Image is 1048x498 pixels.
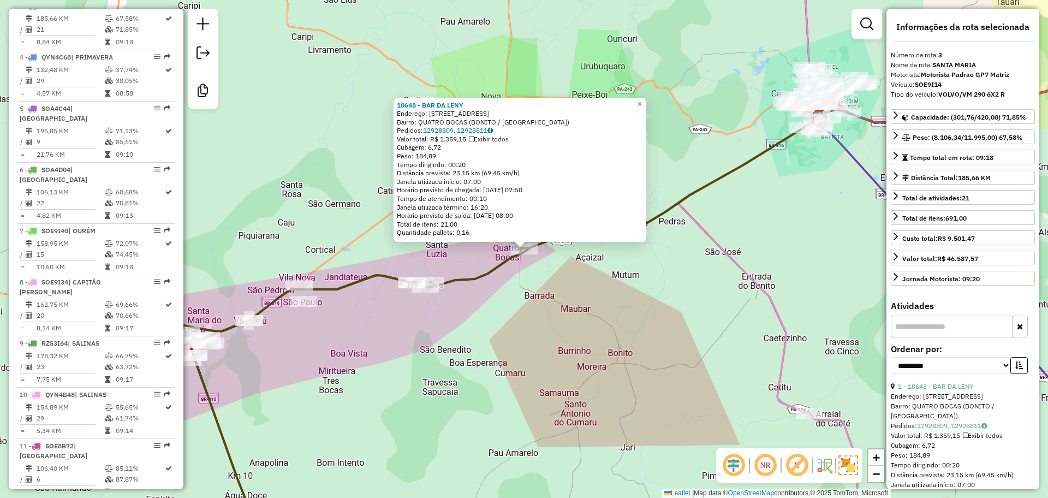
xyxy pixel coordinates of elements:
td: 70,81% [115,198,164,209]
span: Exibir rótulo [784,452,810,478]
td: 162,75 KM [36,299,104,310]
a: 1 - 10648 - BAR DA LENY [898,382,973,390]
label: Ordenar por: [891,342,1035,355]
i: % de utilização da cubagem [105,26,113,33]
a: Custo total:R$ 9.501,47 [891,230,1035,245]
span: 9 - [20,339,99,347]
span: Peso: (8.106,34/11.995,00) 67,58% [913,133,1023,141]
a: Leaflet [664,489,690,497]
i: % de utilização do peso [105,189,113,195]
i: Rota otimizada [165,15,172,22]
em: Rota exportada [164,166,170,173]
td: 21,76 KM [36,149,104,160]
span: × [637,99,642,109]
td: = [20,262,25,272]
td: = [20,210,25,221]
a: Nova sessão e pesquisa [192,13,214,38]
a: Zoom out [868,466,884,482]
span: Ocultar NR [752,452,778,478]
span: RZS3I64 [41,339,68,347]
a: 12928809, 12928811 [917,422,987,430]
a: Distância Total:185,66 KM [891,170,1035,185]
i: Total de Atividades [26,415,32,422]
i: % de utilização da cubagem [105,139,113,145]
i: Distância Total [26,465,32,472]
td: 61,74% [115,413,164,424]
span: 185,66 KM [958,174,991,182]
td: 10,60 KM [36,262,104,272]
a: Total de atividades:21 [891,190,1035,205]
a: 12928809, 12928811 [423,126,493,134]
i: % de utilização do peso [105,353,113,359]
div: Bairro: QUATRO BOCAS (BONITO / [GEOGRAPHIC_DATA]) [891,401,1035,421]
i: Total de Atividades [26,26,32,33]
td: 74,45% [115,249,164,260]
td: 72,07% [115,238,164,249]
em: Rota exportada [164,54,170,60]
i: % de utilização do peso [105,15,113,22]
a: 10648 - BAR DA LENY [397,101,463,109]
a: OpenStreetMap [728,489,775,497]
div: Atividade não roteirizada - GUINHO'S BAR [796,86,824,97]
div: Atividade não roteirizada - BAR DA AUREA [180,350,207,361]
em: Opções [154,278,160,285]
td: 5,34 KM [36,425,104,436]
td: 132,48 KM [36,64,104,75]
em: Opções [154,166,160,173]
i: Distância Total [26,189,32,195]
em: Rota exportada [164,391,170,398]
i: Tempo total em rota [105,376,110,383]
em: Rota exportada [164,278,170,285]
div: Motorista: [891,70,1035,80]
em: Opções [154,340,160,346]
div: Cubagem: 6,72 [891,441,1035,450]
i: Rota otimizada [165,465,172,472]
i: % de utilização da cubagem [105,364,113,370]
i: Tempo total em rota [105,489,110,495]
i: % de utilização da cubagem [105,476,113,483]
div: Número da rota: [891,50,1035,60]
div: Nome da rota: [891,60,1035,70]
td: 29 [36,413,104,424]
i: % de utilização da cubagem [105,415,113,422]
i: Total de Atividades [26,476,32,483]
em: Opções [154,442,160,449]
td: 55,65% [115,402,164,413]
span: 10 - [20,390,106,399]
i: Tempo total em rota [105,212,110,219]
i: Distância Total [26,301,32,308]
td: / [20,137,25,147]
td: 106,13 KM [36,187,104,198]
td: 20 [36,310,104,321]
td: 6 [36,474,104,485]
td: 87,87% [115,474,164,485]
div: Endereço: [STREET_ADDRESS] [891,392,1035,401]
td: 09:18 [115,37,164,48]
div: Endereço: [STREET_ADDRESS] [397,109,643,118]
span: 5 - [20,104,87,122]
i: Tempo total em rota [105,264,110,270]
span: SOE8B72 [45,442,74,450]
em: Rota exportada [164,105,170,111]
td: 106,40 KM [36,463,104,474]
td: / [20,310,25,321]
i: % de utilização da cubagem [105,312,113,319]
i: Total de Atividades [26,78,32,84]
h4: Atividades [891,301,1035,311]
div: Atividade não roteirizada - BURGER MUSIC [823,85,850,96]
td: 69,66% [115,299,164,310]
i: Total de Atividades [26,251,32,258]
td: / [20,198,25,209]
div: Atividade não roteirizada - CHAKAL DISTRIBUIDORA [808,81,836,92]
div: Atividade não roteirizada - COMPRAS LULU [810,83,837,94]
td: 09:13 [115,487,164,497]
div: Distância prevista: 23,15 km (69,45 km/h) [891,470,1035,480]
i: Total de Atividades [26,312,32,319]
div: Atividade não roteirizada - BAR DA CLAUDIA [174,355,201,366]
a: Peso: (8.106,34/11.995,00) 67,58% [891,129,1035,144]
span: 6 - [20,165,87,183]
div: Tempo de atendimento: 00:10 [397,101,643,238]
i: Rota otimizada [165,353,172,359]
span: − [873,467,880,481]
i: Distância Total [26,404,32,411]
